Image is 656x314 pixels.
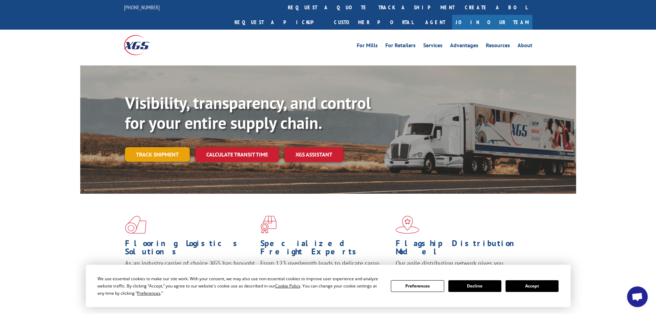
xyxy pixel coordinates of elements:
a: Agent [418,15,452,30]
span: Cookie Policy [275,283,300,289]
h1: Flagship Distribution Model [396,239,526,259]
h1: Flooring Logistics Solutions [125,239,255,259]
a: About [518,43,532,50]
a: XGS ASSISTANT [284,147,343,162]
div: We use essential cookies to make our site work. With your consent, we may also use non-essential ... [97,275,383,297]
button: Decline [448,280,501,292]
h1: Specialized Freight Experts [260,239,391,259]
a: For Mills [357,43,378,50]
a: Track shipment [125,147,190,162]
a: [PHONE_NUMBER] [124,4,160,11]
b: Visibility, transparency, and control for your entire supply chain. [125,92,371,133]
a: Open chat [627,286,648,307]
p: From 123 overlength loads to delicate cargo, our experienced staff knows the best way to move you... [260,259,391,290]
img: xgs-icon-flagship-distribution-model-red [396,216,419,234]
img: xgs-icon-total-supply-chain-intelligence-red [125,216,146,234]
div: Cookie Consent Prompt [86,265,571,307]
a: Advantages [450,43,478,50]
img: xgs-icon-focused-on-flooring-red [260,216,277,234]
a: Resources [486,43,510,50]
a: Calculate transit time [195,147,279,162]
a: Request a pickup [229,15,329,30]
button: Preferences [391,280,444,292]
a: Services [423,43,442,50]
a: Customer Portal [329,15,418,30]
a: Join Our Team [452,15,532,30]
button: Accept [506,280,559,292]
span: Preferences [137,290,160,296]
span: Our agile distribution network gives you nationwide inventory management on demand. [396,259,522,275]
span: As an industry carrier of choice, XGS has brought innovation and dedication to flooring logistics... [125,259,255,284]
a: For Retailers [385,43,416,50]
